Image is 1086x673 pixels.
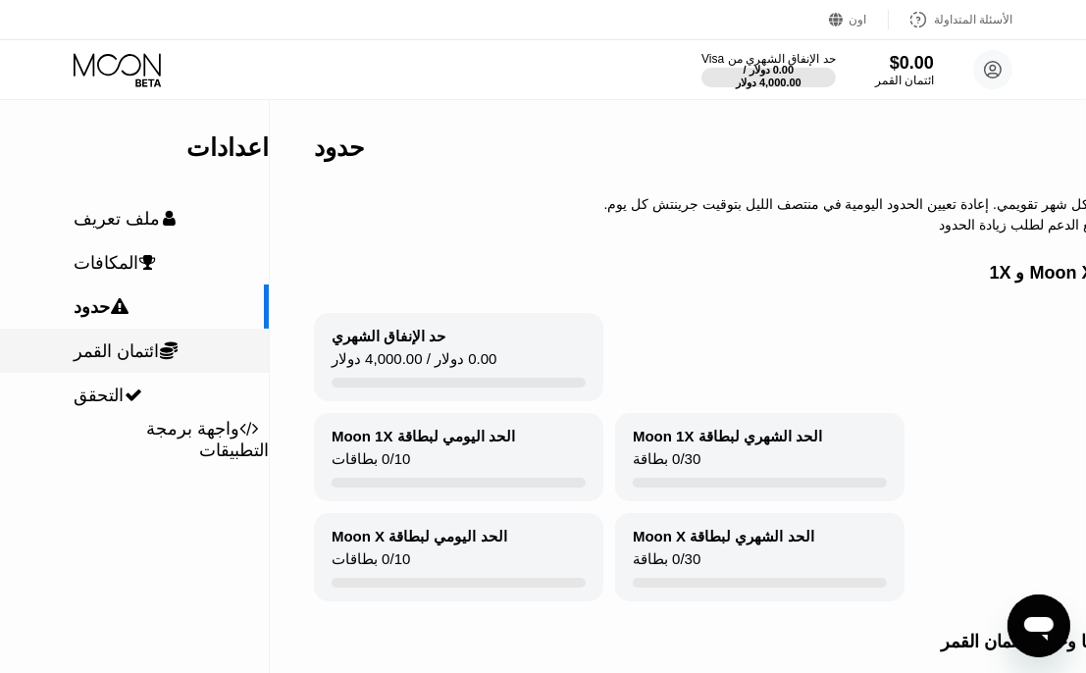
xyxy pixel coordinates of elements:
[160,210,180,228] div: 
[889,10,1012,29] div: الأسئلة المتداولة
[74,209,160,229] span: ملف تعريف
[633,528,814,545] div: الحد الشهري لبطاقة Moon X
[140,254,157,272] span: 
[735,64,802,89] div: 0.00 دولار / 4,000.00 دولار
[701,52,835,87] div: حد الإنفاق الشهري من Visa0.00 دولار / 4,000.00 دولار
[74,386,124,405] span: التحقق
[74,133,269,162] div: اعدادات
[875,53,934,74] div: $0.00
[159,340,179,360] div: 
[701,52,835,66] div: حد الإنفاق الشهري من Visa
[160,340,178,360] span: 
[141,419,269,460] span: واجهة برمجة التطبيقات
[1008,595,1070,657] iframe: Button to launch messaging window
[74,297,110,317] span: حدود
[934,13,1012,26] div: الأسئلة المتداولة
[332,328,445,345] div: حد الإنفاق الشهري
[633,550,700,578] div: 0/30 بطاقة
[332,450,410,478] div: 0/10 بطاقات
[239,420,259,438] div: 
[124,387,143,404] div: 
[332,550,410,578] div: 0/10 بطاقات
[111,298,129,316] span: 
[332,428,515,445] div: الحد اليومي لبطاقة Moon 1X
[110,298,129,316] div: 
[314,133,364,162] div: حدود
[138,254,158,272] div: 
[240,420,259,438] span: 
[875,53,934,87] div: $0.00ائتمان القمر
[829,10,889,29] div: اون
[74,341,159,361] span: ائتمان القمر
[849,13,866,26] div: اون
[74,253,138,273] span: المكافات
[875,74,934,87] div: ائتمان القمر
[125,387,142,404] span: 
[633,450,700,478] div: 0/30 بطاقة
[332,350,496,378] div: 0.00 دولار / 4,000.00 دولار
[633,428,822,445] div: الحد الشهري لبطاقة Moon 1X
[332,528,507,545] div: الحد اليومي لبطاقة Moon X
[164,210,177,228] span: 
